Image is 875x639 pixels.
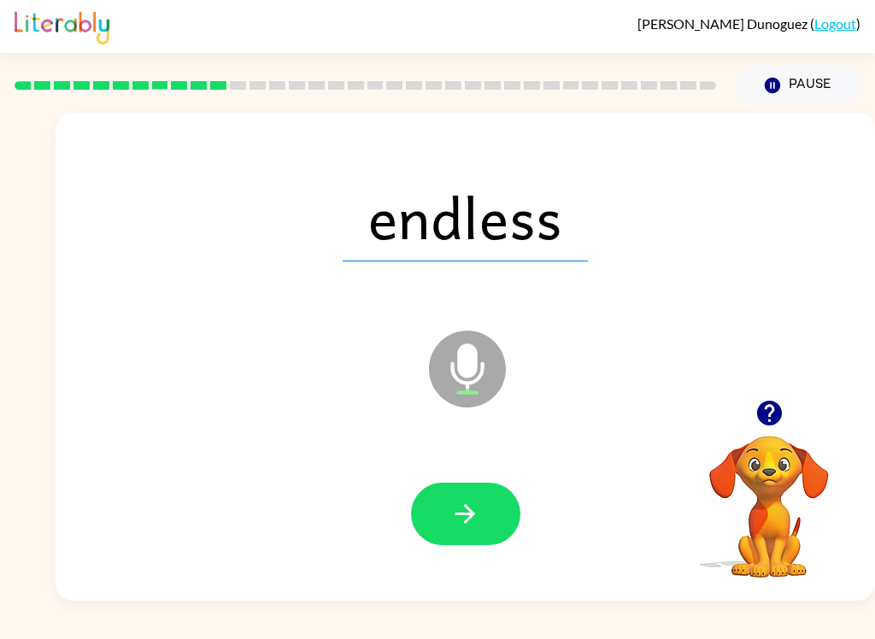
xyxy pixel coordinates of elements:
[737,66,860,105] button: Pause
[637,15,810,32] span: [PERSON_NAME] Dunoguez
[684,409,854,580] video: Your browser must support playing .mp4 files to use Literably. Please try using another browser.
[343,173,588,261] span: endless
[637,15,860,32] div: ( )
[814,15,856,32] a: Logout
[15,7,109,44] img: Literably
